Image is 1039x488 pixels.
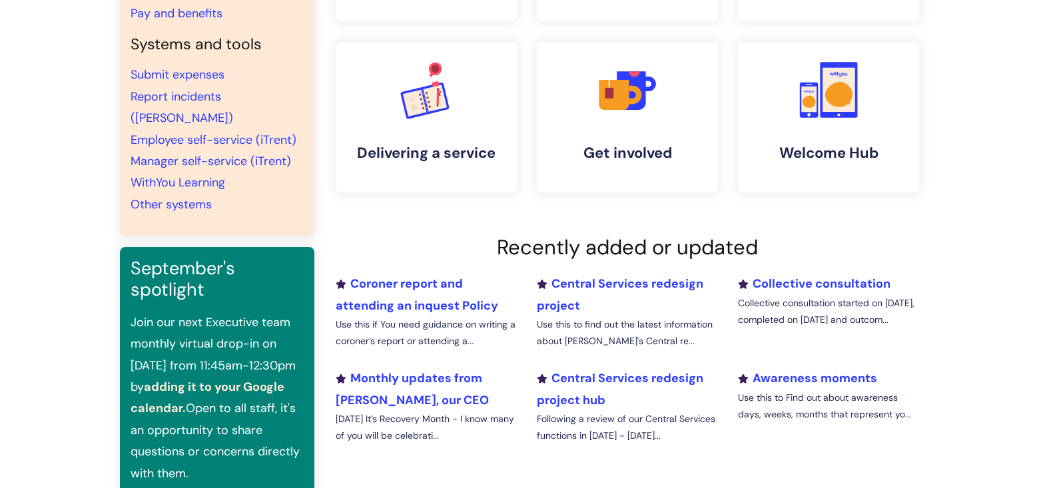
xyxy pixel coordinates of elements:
p: Use this to Find out about awareness days, weeks, months that represent yo... [738,389,919,423]
a: Employee self-service (iTrent) [131,132,296,148]
a: Awareness moments [738,370,877,386]
p: Following a review of our Central Services functions in [DATE] - [DATE]... [537,411,718,444]
a: Central Services redesign project hub [537,370,703,407]
a: Central Services redesign project [537,276,703,313]
p: Collective consultation started on [DATE], completed on [DATE] and outcom... [738,295,919,328]
a: Pay and benefits [131,5,222,21]
h4: Delivering a service [346,144,506,162]
a: Collective consultation [738,276,890,292]
a: Submit expenses [131,67,224,83]
p: [DATE] It’s Recovery Month - I know many of you will be celebrati... [336,411,517,444]
a: adding it to your Google calendar. [131,379,284,416]
a: Coroner report and attending an inquest Policy [336,276,498,313]
a: Get involved [537,42,718,192]
h4: Systems and tools [131,35,304,54]
a: Report incidents ([PERSON_NAME]) [131,89,233,126]
a: Other systems [131,196,212,212]
p: Use this if You need guidance on writing a coroner’s report or attending a... [336,316,517,350]
a: WithYou Learning [131,174,225,190]
p: Join our next Executive team monthly virtual drop-in on [DATE] from 11:45am-12:30pm by Open to al... [131,312,304,484]
a: Manager self-service (iTrent) [131,153,291,169]
h4: Get involved [547,144,707,162]
h4: Welcome Hub [749,144,908,162]
a: Welcome Hub [738,42,919,192]
h2: Recently added or updated [336,235,919,260]
p: Use this to find out the latest information about [PERSON_NAME]'s Central re... [537,316,718,350]
h3: September's spotlight [131,258,304,301]
a: Monthly updates from [PERSON_NAME], our CEO [336,370,489,407]
a: Delivering a service [336,42,517,192]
